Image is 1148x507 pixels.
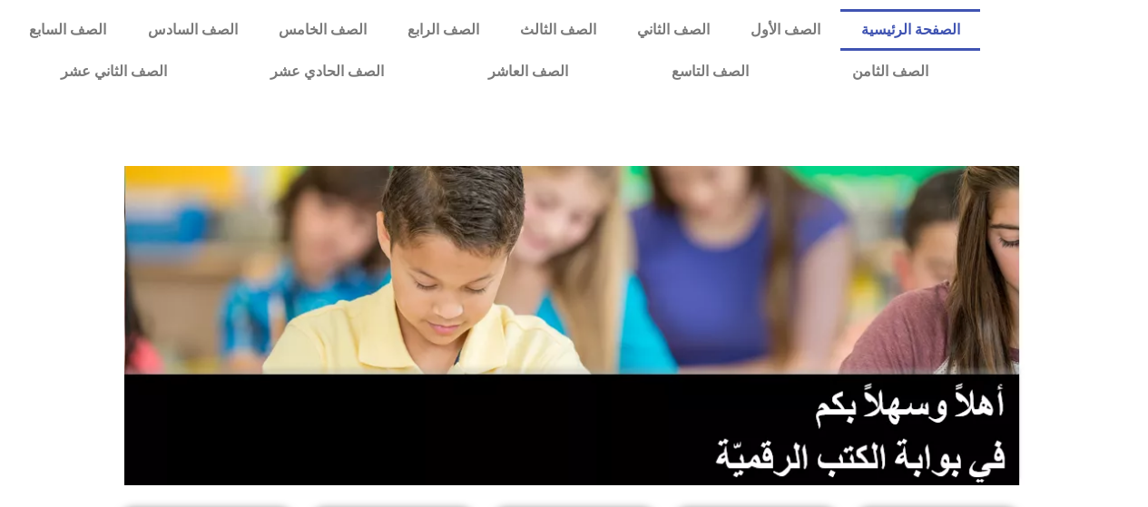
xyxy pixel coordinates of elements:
a: الصفحة الرئيسية [840,9,980,51]
a: الصف التاسع [620,51,800,93]
a: الصف الثامن [800,51,980,93]
a: الصف الحادي عشر [219,51,436,93]
a: الصف الثالث [499,9,616,51]
a: الصف السادس [127,9,258,51]
a: الصف السابع [9,9,127,51]
a: الصف الرابع [387,9,499,51]
a: الصف الخامس [258,9,387,51]
a: الصف الأول [730,9,840,51]
a: الصف العاشر [437,51,620,93]
a: الصف الثاني [616,9,730,51]
a: الصف الثاني عشر [9,51,219,93]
